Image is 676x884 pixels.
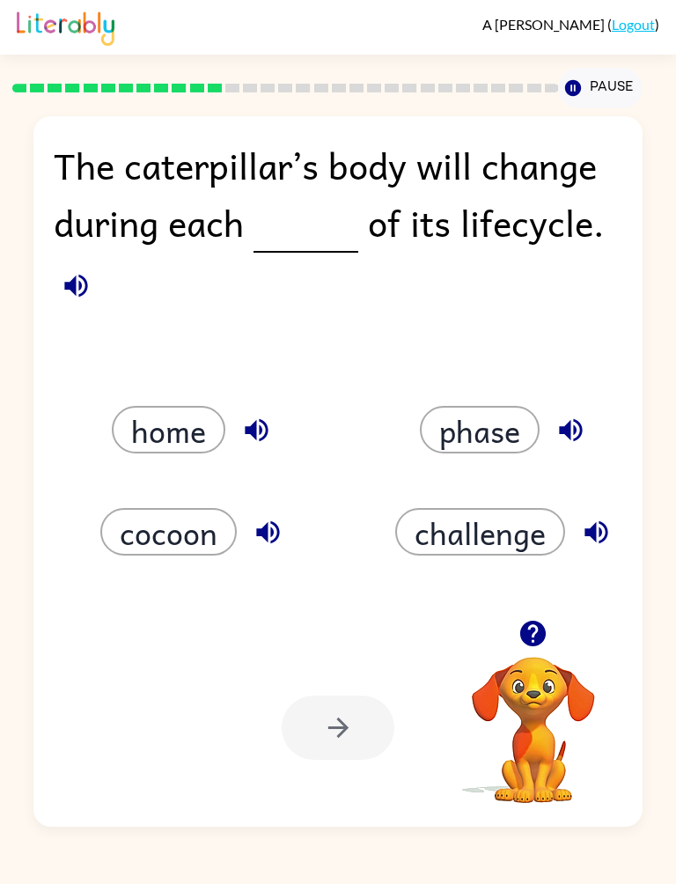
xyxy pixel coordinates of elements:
[482,16,607,33] span: A [PERSON_NAME]
[54,136,621,272] div: The caterpillar’s body will change during each of its lifecycle.
[395,508,565,556] button: challenge
[558,68,642,108] button: Pause
[17,7,114,46] img: Literably
[482,16,659,33] div: ( )
[100,508,237,556] button: cocoon
[445,630,621,806] video: Your browser must support playing .mp4 files to use Literably. Please try using another browser.
[420,406,540,453] button: phase
[612,16,655,33] a: Logout
[112,406,225,453] button: home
